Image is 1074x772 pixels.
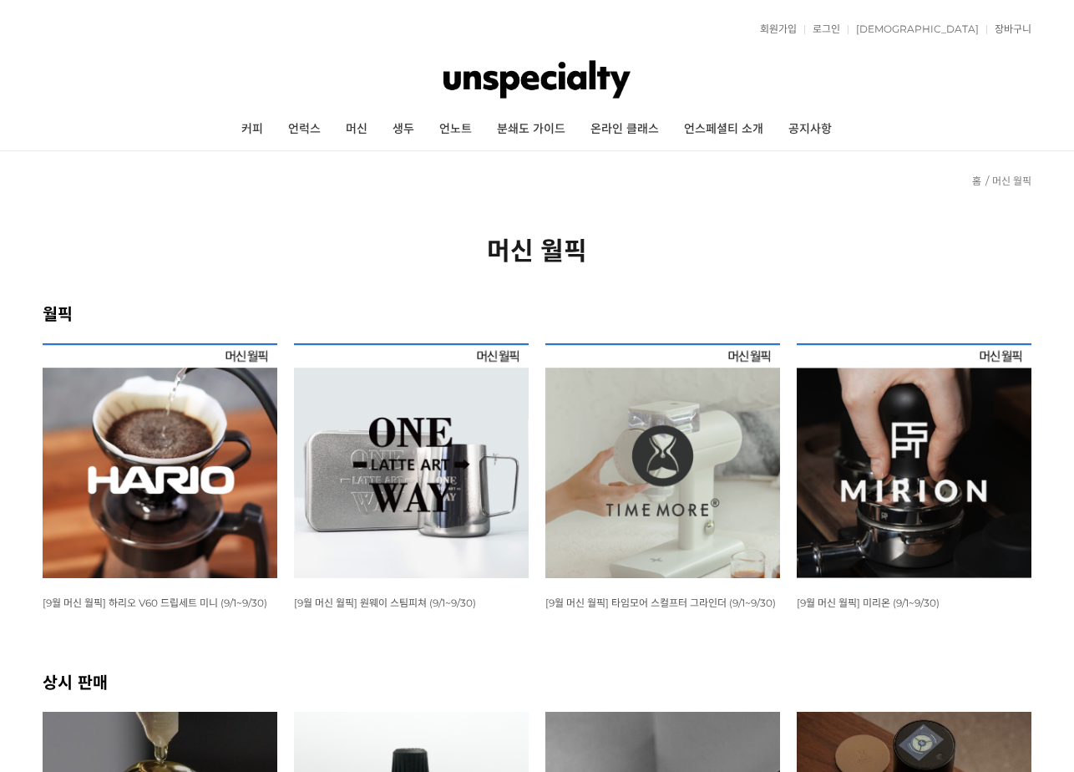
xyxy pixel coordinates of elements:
[443,54,631,104] img: 언스페셜티 몰
[848,24,979,34] a: [DEMOGRAPHIC_DATA]
[43,301,1031,325] h2: 월픽
[294,597,476,609] span: [9월 머신 월픽] 원웨이 스팀피쳐 (9/1~9/30)
[294,596,476,609] a: [9월 머신 월픽] 원웨이 스팀피쳐 (9/1~9/30)
[333,109,380,150] a: 머신
[43,343,277,578] img: 9월 머신 월픽 하리오 V60 드립세트 미니
[545,596,776,609] a: [9월 머신 월픽] 타임모어 스컬프터 그라인더 (9/1~9/30)
[484,109,578,150] a: 분쇄도 가이드
[294,343,529,578] img: 9월 머신 월픽 원웨이 스팀피쳐
[276,109,333,150] a: 언럭스
[797,596,940,609] a: [9월 머신 월픽] 미리온 (9/1~9/30)
[545,343,780,578] img: 9월 머신 월픽 타임모어 스컬프터
[986,24,1031,34] a: 장바구니
[804,24,840,34] a: 로그인
[752,24,797,34] a: 회원가입
[972,175,981,187] a: 홈
[671,109,776,150] a: 언스페셜티 소개
[797,343,1031,578] img: 9월 머신 월픽 미리온
[578,109,671,150] a: 온라인 클래스
[43,596,267,609] a: [9월 머신 월픽] 하리오 V60 드립세트 미니 (9/1~9/30)
[797,597,940,609] span: [9월 머신 월픽] 미리온 (9/1~9/30)
[427,109,484,150] a: 언노트
[229,109,276,150] a: 커피
[992,175,1031,187] a: 머신 월픽
[545,597,776,609] span: [9월 머신 월픽] 타임모어 스컬프터 그라인더 (9/1~9/30)
[776,109,844,150] a: 공지사항
[43,597,267,609] span: [9월 머신 월픽] 하리오 V60 드립세트 미니 (9/1~9/30)
[43,669,1031,693] h2: 상시 판매
[380,109,427,150] a: 생두
[43,231,1031,267] h2: 머신 월픽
